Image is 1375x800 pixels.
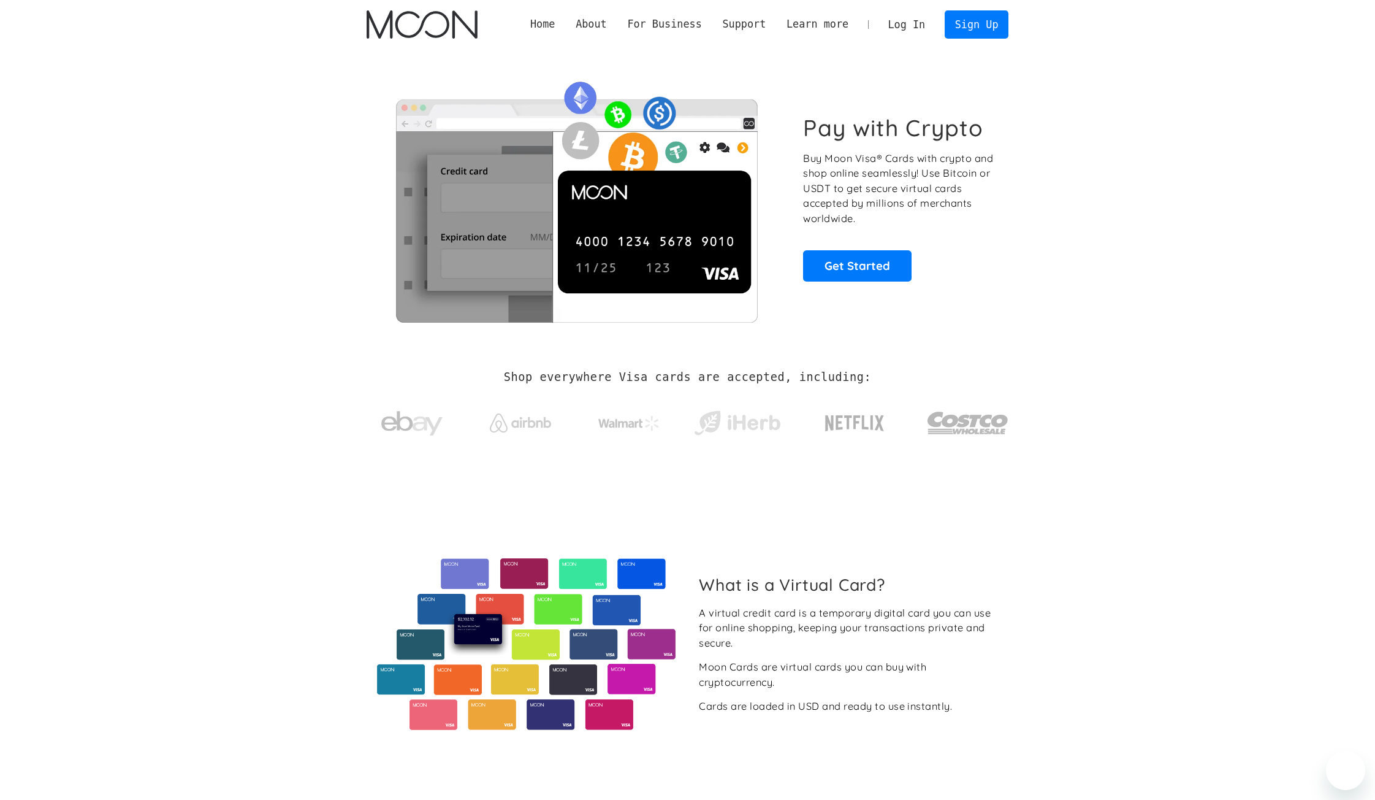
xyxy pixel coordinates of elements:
a: Airbnb [474,401,566,439]
h2: Shop everywhere Visa cards are accepted, including: [504,371,871,384]
div: About [565,17,617,32]
img: Costco [927,400,1009,446]
img: Walmart [598,416,660,431]
div: For Business [627,17,701,32]
div: Learn more [776,17,859,32]
img: ebay [381,404,443,443]
a: ebay [367,392,458,449]
div: Learn more [787,17,848,32]
img: iHerb [691,407,783,439]
a: home [367,10,478,39]
div: Support [722,17,766,32]
a: Get Started [803,250,912,281]
a: Netflix [800,396,910,445]
div: Moon Cards are virtual cards you can buy with cryptocurrency. [699,660,999,690]
p: Buy Moon Visa® Cards with crypto and shop online seamlessly! Use Bitcoin or USDT to get secure vi... [803,151,995,226]
div: About [576,17,607,32]
h2: What is a Virtual Card? [699,575,999,594]
img: Airbnb [490,413,551,433]
a: Log In [878,11,935,38]
img: Moon Cards let you spend your crypto anywhere Visa is accepted. [367,73,787,322]
div: Cards are loaded in USD and ready to use instantly. [699,699,952,714]
a: Sign Up [945,10,1008,38]
div: A virtual credit card is a temporary digital card you can use for online shopping, keeping your t... [699,606,999,651]
img: Virtual cards from Moon [375,558,677,730]
h1: Pay with Crypto [803,114,983,142]
a: Walmart [583,404,674,437]
a: Home [520,17,565,32]
iframe: Button to launch messaging window [1326,751,1365,790]
a: Costco [927,388,1009,452]
img: Moon Logo [367,10,478,39]
div: Support [712,17,776,32]
div: For Business [617,17,712,32]
img: Netflix [824,408,885,439]
a: iHerb [691,395,783,445]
